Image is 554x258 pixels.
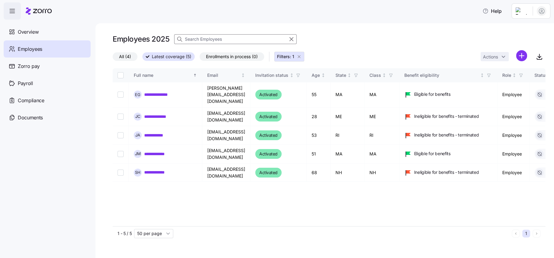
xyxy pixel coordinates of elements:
a: Compliance [4,92,91,109]
span: Activated [259,113,278,120]
svg: add icon [516,50,527,61]
div: Not sorted [321,73,325,77]
th: StateNot sorted [331,68,365,82]
a: Documents [4,109,91,126]
span: Ineligible for benefits - terminated [414,132,479,138]
td: RI [331,126,365,145]
td: NH [365,163,399,182]
td: 68 [307,163,331,182]
span: Ineligible for benefits - terminated [414,169,479,175]
td: [EMAIL_ADDRESS][DOMAIN_NAME] [202,107,250,126]
td: Employee [497,145,530,163]
span: Activated [259,132,278,139]
span: Overview [18,28,39,36]
td: 51 [307,145,331,163]
th: Full nameSorted ascending [129,68,202,82]
span: Payroll [18,80,33,87]
input: Select record 5 [118,170,124,176]
span: J M [135,152,141,156]
span: Eligible for benefits [414,151,451,157]
span: Latest coverage (5) [152,53,191,61]
td: ME [331,107,365,126]
span: Help [482,7,502,15]
div: Not sorted [241,73,245,77]
span: J A [135,133,140,137]
span: Activated [259,91,278,98]
span: Compliance [18,97,44,104]
td: MA [331,82,365,107]
div: Class [369,72,381,79]
td: ME [365,107,399,126]
th: RoleNot sorted [497,68,530,82]
td: Employee [497,163,530,182]
span: Activated [259,169,278,176]
a: Payroll [4,75,91,92]
div: Not sorted [512,73,516,77]
td: MA [365,82,399,107]
td: Employee [497,82,530,107]
input: Select record 3 [118,132,124,138]
img: Employer logo [515,7,528,15]
div: Not sorted [290,73,294,77]
span: Activated [259,150,278,158]
th: AgeNot sorted [307,68,331,82]
th: Invitation statusNot sorted [250,68,307,82]
input: Search Employees [174,34,297,44]
th: EmailNot sorted [202,68,250,82]
input: Select record 2 [118,114,124,120]
span: J C [135,114,140,118]
td: [EMAIL_ADDRESS][DOMAIN_NAME] [202,163,250,182]
td: [PERSON_NAME][EMAIL_ADDRESS][DOMAIN_NAME] [202,82,250,107]
div: Role [502,72,511,79]
input: Select record 1 [118,92,124,98]
span: Employees [18,45,42,53]
span: Enrollments in process (0) [206,53,258,61]
a: Employees [4,40,91,58]
td: 53 [307,126,331,145]
button: Next page [533,230,541,237]
td: MA [365,145,399,163]
h1: Employees 2025 [113,34,169,44]
span: E G [135,93,140,97]
td: [EMAIL_ADDRESS][DOMAIN_NAME] [202,126,250,145]
div: Invitation status [255,72,288,79]
div: Age [312,72,320,79]
input: Select all records [118,72,124,78]
span: Filters: 1 [277,54,294,60]
td: Employee [497,126,530,145]
span: Eligible for benefits [414,91,451,97]
th: Benefit eligibilityNot sorted [399,68,497,82]
button: Help [477,5,507,17]
td: [EMAIL_ADDRESS][DOMAIN_NAME] [202,145,250,163]
div: Benefit eligibility [404,72,479,79]
button: Filters: 1 [274,52,304,62]
div: Sorted ascending [193,73,197,77]
button: Actions [481,52,509,61]
div: State [335,72,346,79]
th: ClassNot sorted [365,68,399,82]
span: Documents [18,114,43,122]
span: Zorro pay [18,62,40,70]
td: Employee [497,107,530,126]
button: 1 [522,230,530,237]
td: RI [365,126,399,145]
td: NH [331,163,365,182]
td: 55 [307,82,331,107]
span: All (4) [119,53,131,61]
input: Select record 4 [118,151,124,157]
div: Email [207,72,240,79]
button: Previous page [512,230,520,237]
div: Not sorted [480,73,484,77]
td: 28 [307,107,331,126]
span: Ineligible for benefits - terminated [414,113,479,119]
span: 1 - 5 / 5 [118,230,132,237]
div: Not sorted [347,73,351,77]
div: Full name [134,72,192,79]
a: Overview [4,23,91,40]
span: Actions [483,55,498,59]
div: Not sorted [382,73,386,77]
td: MA [331,145,365,163]
a: Zorro pay [4,58,91,75]
span: S H [135,170,140,174]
